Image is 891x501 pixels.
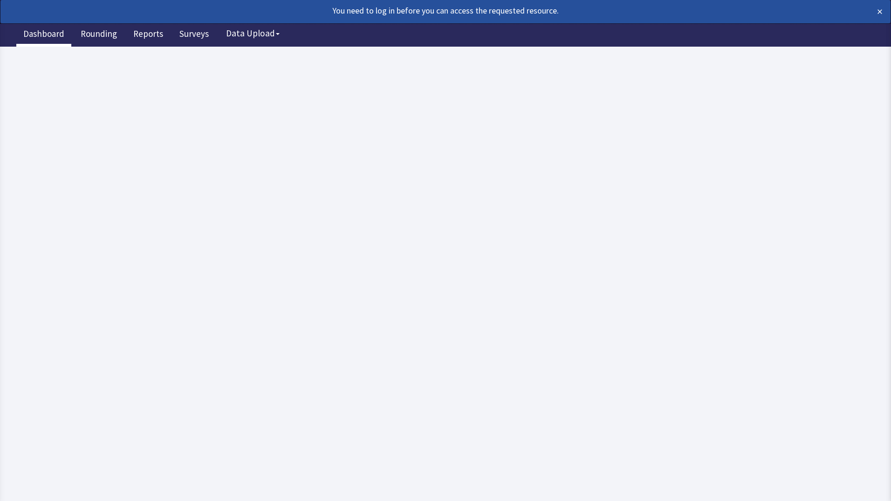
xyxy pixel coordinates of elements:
[877,4,883,19] button: ×
[172,23,216,47] a: Surveys
[8,4,795,17] div: You need to log in before you can access the requested resource.
[74,23,124,47] a: Rounding
[16,23,71,47] a: Dashboard
[126,23,170,47] a: Reports
[220,25,285,42] button: Data Upload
